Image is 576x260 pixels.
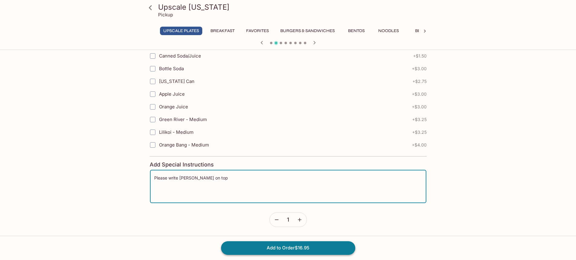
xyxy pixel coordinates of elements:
[159,78,194,84] span: [US_STATE] Can
[412,143,427,147] span: + $4.00
[221,241,355,255] button: Add to Order$16.95
[150,161,427,168] h4: Add Special Instructions
[277,27,338,35] button: Burgers & Sandwiches
[407,27,434,35] button: Beef
[412,79,427,84] span: + $2.75
[413,54,427,58] span: + $1.50
[158,12,173,18] p: Pickup
[159,142,209,148] span: Orange Bang - Medium
[158,2,428,12] h3: Upscale [US_STATE]
[159,91,185,97] span: Apple Juice
[343,27,370,35] button: Bentos
[243,27,272,35] button: Favorites
[412,92,427,97] span: + $3.00
[159,53,201,59] span: Canned Soda/Juice
[412,130,427,135] span: + $3.25
[159,129,194,135] span: Lilikoi - Medium
[159,117,207,122] span: Green River - Medium
[160,27,202,35] button: UPSCALE Plates
[412,104,427,109] span: + $3.00
[207,27,238,35] button: Breakfast
[159,66,184,71] span: Bottle Soda
[159,104,188,110] span: Orange Juice
[412,66,427,71] span: + $3.00
[287,216,289,223] span: 1
[375,27,402,35] button: Noodles
[412,117,427,122] span: + $3.25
